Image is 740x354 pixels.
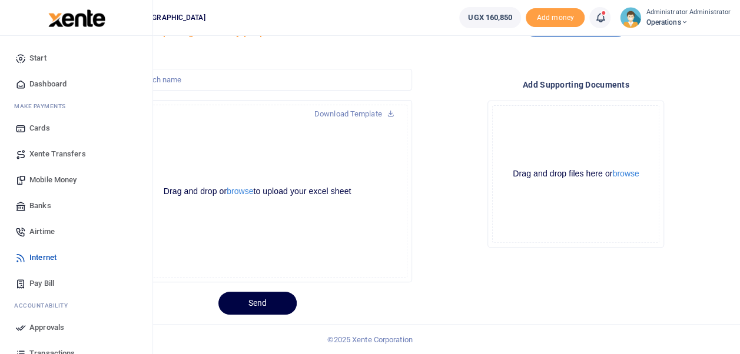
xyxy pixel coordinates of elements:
[9,245,143,270] a: Internet
[487,101,664,248] div: File Uploader
[218,292,297,315] button: Send
[9,71,143,97] a: Dashboard
[612,169,639,178] button: browse
[29,78,67,90] span: Dashboard
[526,8,585,28] li: Toup your wallet
[29,52,47,64] span: Start
[9,97,143,115] li: M
[422,78,731,91] h4: Add supporting Documents
[620,7,641,28] img: profile-user
[29,278,54,289] span: Pay Bill
[305,105,404,123] a: Download Template
[29,200,51,212] span: Banks
[102,69,412,91] input: Create a batch name
[29,226,55,238] span: Airtime
[29,122,50,134] span: Cards
[9,141,143,167] a: Xente Transfers
[646,17,731,28] span: Operations
[48,9,105,27] img: logo-large
[9,296,143,315] li: Ac
[29,174,77,186] span: Mobile Money
[9,115,143,141] a: Cards
[108,186,406,197] div: Drag and drop or to upload your excel sheet
[102,100,412,282] div: File Uploader
[493,168,659,179] div: Drag and drop files here or
[29,252,57,263] span: Internet
[526,8,585,28] span: Add money
[526,12,585,21] a: Add money
[646,8,731,18] small: Administrator Administrator
[9,270,143,296] a: Pay Bill
[29,148,86,160] span: Xente Transfers
[20,102,66,111] span: ake Payments
[9,219,143,245] a: Airtime
[9,315,143,340] a: Approvals
[47,13,105,22] a: logo-small logo-large logo-large
[227,187,253,195] button: browse
[23,301,68,310] span: countability
[468,12,512,24] span: UGX 160,850
[29,322,64,333] span: Approvals
[9,45,143,71] a: Start
[459,7,521,28] a: UGX 160,850
[454,7,526,28] li: Wallet ballance
[620,7,731,28] a: profile-user Administrator Administrator Operations
[9,167,143,193] a: Mobile Money
[9,193,143,219] a: Banks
